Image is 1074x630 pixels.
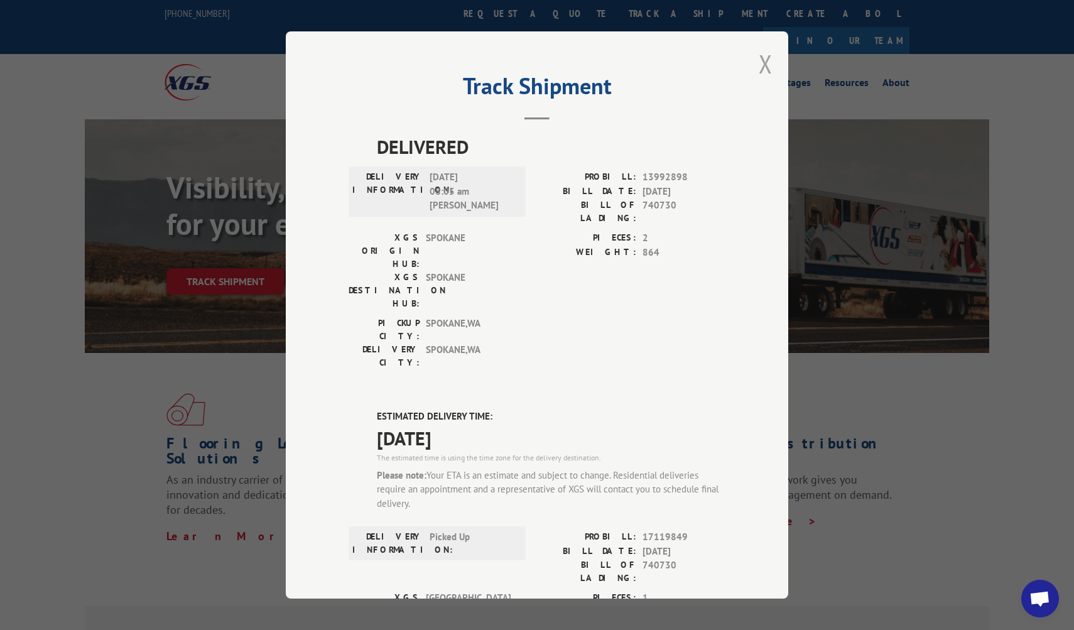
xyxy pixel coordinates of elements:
[643,170,725,185] span: 13992898
[426,271,511,310] span: SPOKANE
[377,469,426,481] strong: Please note:
[537,231,636,246] label: PIECES:
[537,530,636,545] label: PROBILL:
[643,530,725,545] span: 17119849
[426,343,511,369] span: SPOKANE , WA
[1021,580,1059,617] div: Open chat
[537,198,636,225] label: BILL OF LADING:
[430,530,514,557] span: Picked Up
[537,591,636,606] label: PIECES:
[426,231,511,271] span: SPOKANE
[537,246,636,260] label: WEIGHT:
[643,231,725,246] span: 2
[426,317,511,343] span: SPOKANE , WA
[377,133,725,161] span: DELIVERED
[377,424,725,452] span: [DATE]
[537,545,636,559] label: BILL DATE:
[377,469,725,511] div: Your ETA is an estimate and subject to change. Residential deliveries require an appointment and ...
[643,185,725,199] span: [DATE]
[643,246,725,260] span: 864
[643,591,725,606] span: 1
[537,558,636,585] label: BILL OF LADING:
[349,77,725,101] h2: Track Shipment
[377,452,725,464] div: The estimated time is using the time zone for the delivery destination.
[349,317,420,343] label: PICKUP CITY:
[352,530,423,557] label: DELIVERY INFORMATION:
[537,185,636,199] label: BILL DATE:
[759,47,773,80] button: Close modal
[643,558,725,585] span: 740730
[352,170,423,213] label: DELIVERY INFORMATION:
[643,198,725,225] span: 740730
[643,545,725,559] span: [DATE]
[377,410,725,424] label: ESTIMATED DELIVERY TIME:
[430,170,514,213] span: [DATE] 08:05 am [PERSON_NAME]
[349,271,420,310] label: XGS DESTINATION HUB:
[537,170,636,185] label: PROBILL:
[349,231,420,271] label: XGS ORIGIN HUB:
[349,343,420,369] label: DELIVERY CITY:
